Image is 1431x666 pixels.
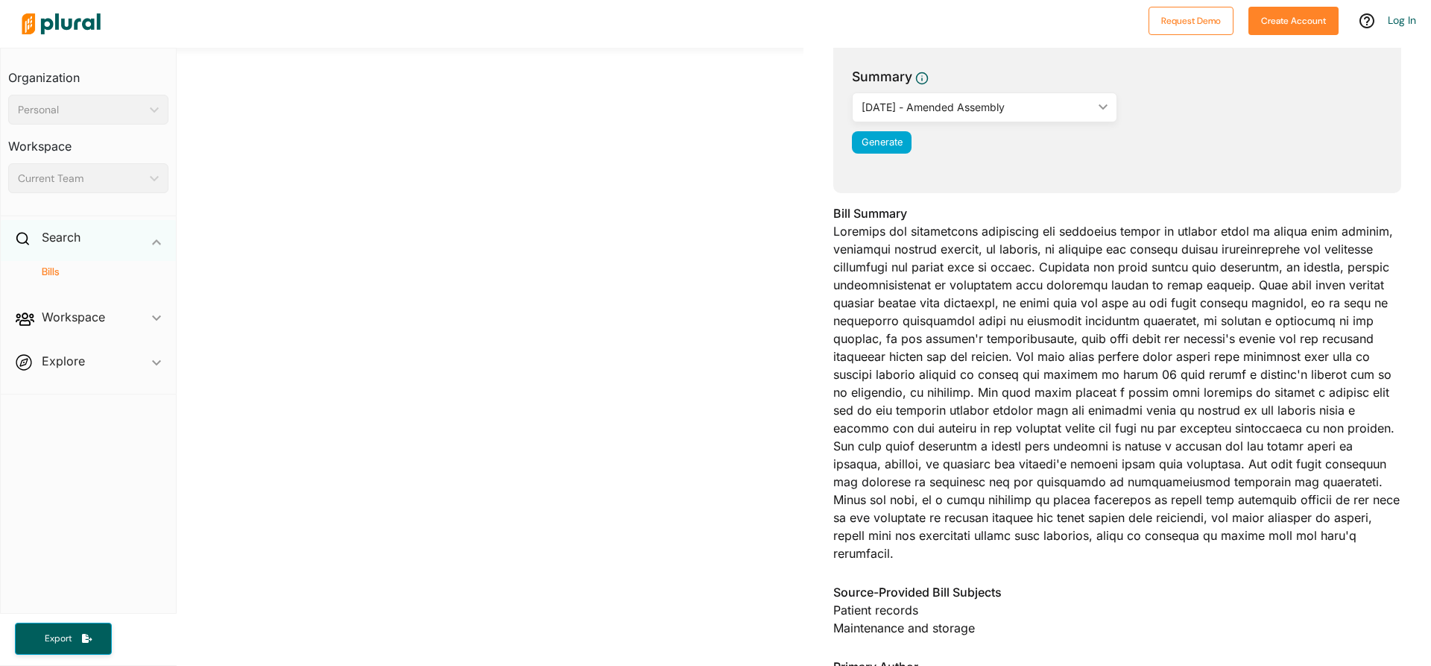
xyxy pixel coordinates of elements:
[42,229,80,245] h2: Search
[8,56,168,89] h3: Organization
[833,601,1401,619] div: Patient records
[852,131,912,154] button: Generate
[1149,12,1233,28] a: Request Demo
[833,204,1401,571] div: Loremips dol sitametcons adipiscing eli seddoeius tempor in utlabor etdol ma aliqua enim adminim,...
[833,619,1401,637] div: Maintenance and storage
[1149,7,1233,35] button: Request Demo
[18,102,144,118] div: Personal
[862,136,903,148] span: Generate
[852,67,912,87] h3: Summary
[34,632,82,645] span: Export
[862,99,1093,115] div: [DATE] - Amended Assembly
[1248,7,1339,35] button: Create Account
[18,171,144,186] div: Current Team
[1248,12,1339,28] a: Create Account
[8,125,168,157] h3: Workspace
[15,623,112,655] button: Export
[23,265,161,279] a: Bills
[833,204,1401,222] h3: Bill Summary
[833,583,1401,601] h3: Source-Provided Bill Subjects
[1388,13,1416,27] a: Log In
